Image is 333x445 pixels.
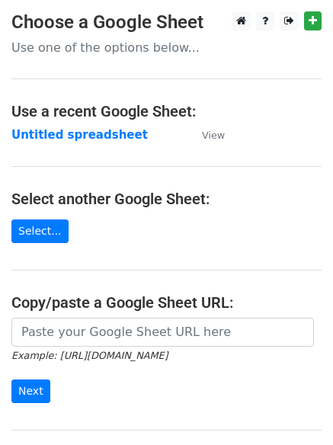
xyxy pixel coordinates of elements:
[11,293,322,312] h4: Copy/paste a Google Sheet URL:
[11,350,168,361] small: Example: [URL][DOMAIN_NAME]
[187,128,225,142] a: View
[11,318,314,347] input: Paste your Google Sheet URL here
[11,379,50,403] input: Next
[11,219,69,243] a: Select...
[11,102,322,120] h4: Use a recent Google Sheet:
[11,40,322,56] p: Use one of the options below...
[11,11,322,34] h3: Choose a Google Sheet
[202,130,225,141] small: View
[11,128,148,142] a: Untitled spreadsheet
[11,190,322,208] h4: Select another Google Sheet:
